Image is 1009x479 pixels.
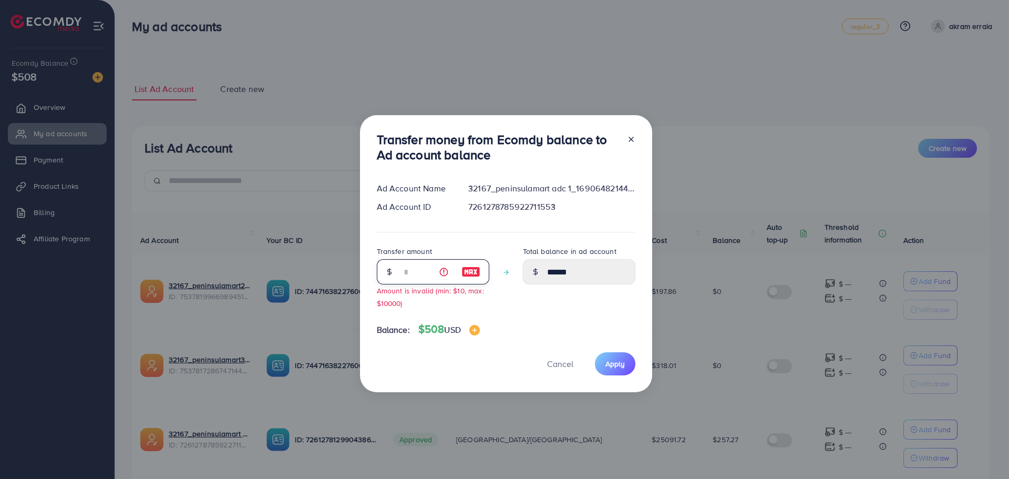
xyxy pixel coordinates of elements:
span: USD [444,324,460,335]
small: Amount is invalid (min: $10, max: $10000) [377,286,484,308]
div: Ad Account ID [368,201,460,213]
span: Balance: [377,324,410,336]
button: Cancel [534,352,586,375]
iframe: Chat [964,432,1001,471]
h4: $508 [418,323,480,336]
h3: Transfer money from Ecomdy balance to Ad account balance [377,132,619,162]
label: Total balance in ad account [523,246,616,257]
span: Cancel [547,358,573,370]
div: 7261278785922711553 [460,201,643,213]
span: Apply [605,359,625,369]
div: 32167_peninsulamart adc 1_1690648214482 [460,182,643,195]
img: image [461,266,480,278]
label: Transfer amount [377,246,432,257]
div: Ad Account Name [368,182,460,195]
button: Apply [595,352,635,375]
img: image [469,325,480,335]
